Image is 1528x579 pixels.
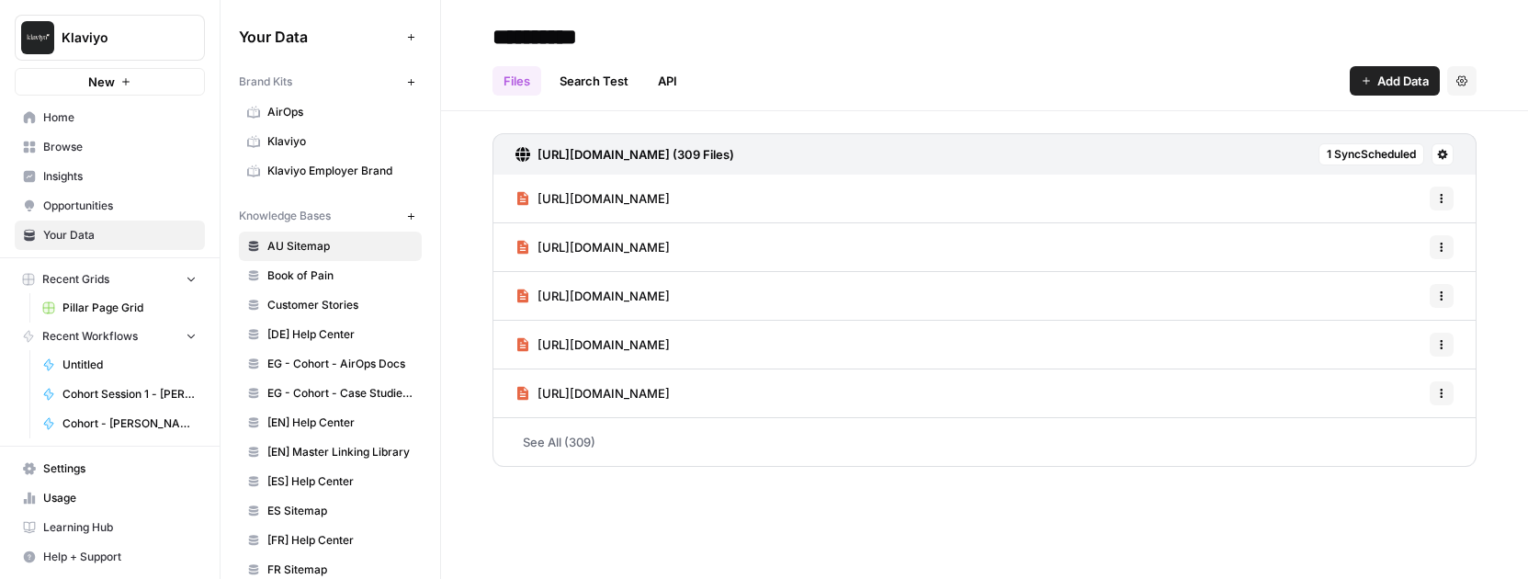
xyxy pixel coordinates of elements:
span: Your Data [239,26,400,48]
a: [URL][DOMAIN_NAME] [515,321,670,369]
a: [DE] Help Center [239,320,422,349]
button: New [15,68,205,96]
span: Cohort Session 1 - [PERSON_NAME] workflow 1 [62,386,197,403]
a: [URL][DOMAIN_NAME] [515,175,670,222]
span: Book of Pain [267,267,413,284]
span: Your Data [43,227,197,244]
span: [EN] Master Linking Library [267,444,413,460]
span: 1 Sync Scheduled [1327,146,1416,163]
img: Klaviyo Logo [21,21,54,54]
a: ES Sitemap [239,496,422,526]
a: EG - Cohort - AirOps Docs [239,349,422,379]
span: [URL][DOMAIN_NAME] [538,189,670,208]
span: Pillar Page Grid [62,300,197,316]
a: [EN] Master Linking Library [239,437,422,467]
span: Brand Kits [239,74,292,90]
a: Usage [15,483,205,513]
a: Settings [15,454,205,483]
span: Klaviyo Employer Brand [267,163,413,179]
span: [URL][DOMAIN_NAME] [538,384,670,403]
span: [DE] Help Center [267,326,413,343]
a: Book of Pain [239,261,422,290]
button: Workspace: Klaviyo [15,15,205,61]
span: [ES] Help Center [267,473,413,490]
span: EG - Cohort - AirOps Docs [267,356,413,372]
a: Cohort Session 1 - [PERSON_NAME] workflow 1 [34,380,205,409]
a: [URL][DOMAIN_NAME] [515,272,670,320]
span: New [88,73,115,91]
a: [EN] Help Center [239,408,422,437]
button: Help + Support [15,542,205,572]
a: [FR] Help Center [239,526,422,555]
span: Insights [43,168,197,185]
a: Files [492,66,541,96]
span: Customer Stories [267,297,413,313]
span: [URL][DOMAIN_NAME] [538,335,670,354]
button: Recent Grids [15,266,205,293]
a: Your Data [15,221,205,250]
span: Settings [43,460,197,477]
button: Recent Workflows [15,323,205,350]
span: Usage [43,490,197,506]
a: EG - Cohort - Case Studies (All) [239,379,422,408]
span: Cohort - [PERSON_NAME] - Blog hero image generation [62,415,197,432]
a: [URL][DOMAIN_NAME] (309 Files) [515,134,734,175]
span: ES Sitemap [267,503,413,519]
a: Klaviyo Employer Brand [239,156,422,186]
span: Untitled [62,357,197,373]
a: [URL][DOMAIN_NAME] [515,223,670,271]
span: [FR] Help Center [267,532,413,549]
span: Klaviyo [267,133,413,150]
span: Help + Support [43,549,197,565]
button: 1 SyncScheduled [1319,143,1424,165]
a: Home [15,103,205,132]
span: AirOps [267,104,413,120]
a: Pillar Page Grid [34,293,205,323]
span: Knowledge Bases [239,208,331,224]
a: [URL][DOMAIN_NAME] [515,369,670,417]
span: [URL][DOMAIN_NAME] [538,287,670,305]
span: Recent Workflows [42,328,138,345]
span: Opportunities [43,198,197,214]
span: Learning Hub [43,519,197,536]
span: [URL][DOMAIN_NAME] [538,238,670,256]
button: Add Data [1350,66,1440,96]
a: Learning Hub [15,513,205,542]
a: Customer Stories [239,290,422,320]
span: Recent Grids [42,271,109,288]
span: FR Sitemap [267,562,413,578]
a: AU Sitemap [239,232,422,261]
a: See All (309) [492,418,1477,466]
span: Klaviyo [62,28,173,47]
a: [ES] Help Center [239,467,422,496]
a: Cohort - [PERSON_NAME] - Blog hero image generation [34,409,205,438]
a: Insights [15,162,205,191]
a: AirOps [239,97,422,127]
span: Home [43,109,197,126]
h3: [URL][DOMAIN_NAME] (309 Files) [538,145,734,164]
span: Browse [43,139,197,155]
span: EG - Cohort - Case Studies (All) [267,385,413,402]
a: Klaviyo [239,127,422,156]
span: Add Data [1377,72,1429,90]
a: Opportunities [15,191,205,221]
a: API [647,66,688,96]
a: Untitled [34,350,205,380]
span: [EN] Help Center [267,414,413,431]
a: Search Test [549,66,639,96]
a: Browse [15,132,205,162]
span: AU Sitemap [267,238,413,255]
